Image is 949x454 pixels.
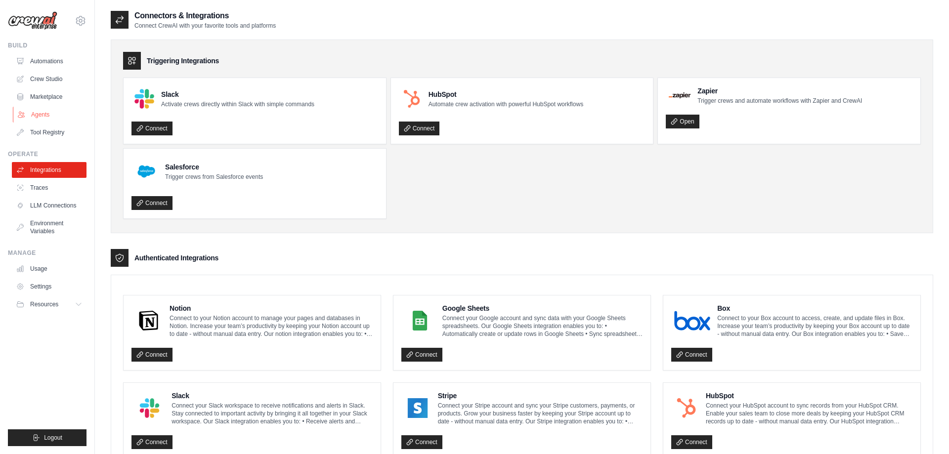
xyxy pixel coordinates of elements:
[165,173,263,181] p: Trigger crews from Salesforce events
[161,100,314,108] p: Activate crews directly within Slack with simple commands
[8,11,57,30] img: Logo
[697,86,862,96] h4: Zapier
[438,391,643,401] h4: Stripe
[12,162,86,178] a: Integrations
[134,398,165,418] img: Slack Logo
[399,122,440,135] a: Connect
[8,249,86,257] div: Manage
[44,434,62,442] span: Logout
[442,303,643,313] h4: Google Sheets
[666,115,699,128] a: Open
[717,303,912,313] h4: Box
[717,314,912,338] p: Connect to your Box account to access, create, and update files in Box. Increase your team’s prod...
[134,22,276,30] p: Connect CrewAI with your favorite tools and platforms
[172,402,373,425] p: Connect your Slack workspace to receive notifications and alerts in Slack. Stay connected to impo...
[402,89,422,109] img: HubSpot Logo
[12,124,86,140] a: Tool Registry
[429,100,583,108] p: Automate crew activation with powerful HubSpot workflows
[134,10,276,22] h2: Connectors & Integrations
[12,296,86,312] button: Resources
[404,398,431,418] img: Stripe Logo
[429,89,583,99] h4: HubSpot
[134,160,158,183] img: Salesforce Logo
[12,71,86,87] a: Crew Studio
[12,89,86,105] a: Marketplace
[8,429,86,446] button: Logout
[442,314,643,338] p: Connect your Google account and sync data with your Google Sheets spreadsheets. Our Google Sheets...
[12,53,86,69] a: Automations
[669,92,690,98] img: Zapier Logo
[131,435,173,449] a: Connect
[30,300,58,308] span: Resources
[134,89,154,109] img: Slack Logo
[706,402,912,425] p: Connect your HubSpot account to sync records from your HubSpot CRM. Enable your sales team to clo...
[13,107,87,123] a: Agents
[131,196,173,210] a: Connect
[165,162,263,172] h4: Salesforce
[170,314,373,338] p: Connect to your Notion account to manage your pages and databases in Notion. Increase your team’s...
[8,150,86,158] div: Operate
[674,398,699,418] img: HubSpot Logo
[131,348,173,362] a: Connect
[671,348,712,362] a: Connect
[172,391,373,401] h4: Slack
[401,348,442,362] a: Connect
[12,198,86,213] a: LLM Connections
[134,311,163,330] img: Notion Logo
[12,215,86,239] a: Environment Variables
[12,261,86,277] a: Usage
[134,253,218,263] h3: Authenticated Integrations
[12,180,86,196] a: Traces
[147,56,219,66] h3: Triggering Integrations
[671,435,712,449] a: Connect
[8,41,86,49] div: Build
[170,303,373,313] h4: Notion
[12,279,86,294] a: Settings
[404,311,435,330] img: Google Sheets Logo
[697,97,862,105] p: Trigger crews and automate workflows with Zapier and CrewAI
[161,89,314,99] h4: Slack
[674,311,710,330] img: Box Logo
[706,391,912,401] h4: HubSpot
[401,435,442,449] a: Connect
[131,122,173,135] a: Connect
[438,402,643,425] p: Connect your Stripe account and sync your Stripe customers, payments, or products. Grow your busi...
